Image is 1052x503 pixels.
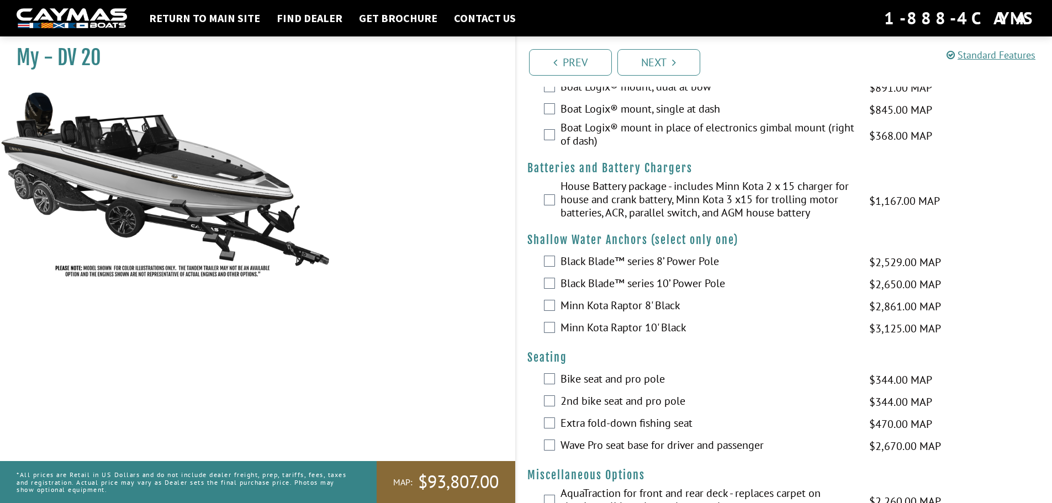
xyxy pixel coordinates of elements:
a: Return to main site [144,11,266,25]
a: Contact Us [448,11,521,25]
span: $2,861.00 MAP [869,298,941,315]
h4: Miscellaneous Options [527,468,1042,482]
span: $2,529.00 MAP [869,254,941,271]
p: *All prices are Retail in US Dollars and do not include dealer freight, prep, tariffs, fees, taxe... [17,465,352,499]
label: House Battery package - includes Minn Kota 2 x 15 charger for house and crank battery, Minn Kota ... [561,179,855,222]
a: MAP:$93,807.00 [377,461,515,503]
span: $368.00 MAP [869,128,932,144]
label: Wave Pro seat base for driver and passenger [561,438,855,454]
span: $3,125.00 MAP [869,320,941,337]
div: 1-888-4CAYMAS [884,6,1035,30]
h4: Batteries and Battery Chargers [527,161,1042,175]
label: 2nd bike seat and pro pole [561,394,855,410]
span: $344.00 MAP [869,394,932,410]
label: Boat Logix® mount in place of electronics gimbal mount (right of dash) [561,121,855,150]
label: Extra fold-down fishing seat [561,416,855,432]
label: Minn Kota Raptor 8' Black [561,299,855,315]
span: $344.00 MAP [869,372,932,388]
label: Bike seat and pro pole [561,372,855,388]
img: white-logo-c9c8dbefe5ff5ceceb0f0178aa75bf4bb51f6bca0971e226c86eb53dfe498488.png [17,8,127,29]
a: Standard Features [947,49,1035,61]
h1: My - DV 20 [17,45,488,70]
span: $2,670.00 MAP [869,438,941,454]
span: $1,167.00 MAP [869,193,940,209]
label: Boat Logix® mount, single at dash [561,102,855,118]
h4: Shallow Water Anchors (select only one) [527,233,1042,247]
span: $2,650.00 MAP [869,276,941,293]
a: Find Dealer [271,11,348,25]
span: $470.00 MAP [869,416,932,432]
label: Minn Kota Raptor 10' Black [561,321,855,337]
a: Prev [529,49,612,76]
label: Black Blade™ series 8’ Power Pole [561,255,855,271]
span: $891.00 MAP [869,80,932,96]
span: $93,807.00 [418,470,499,494]
span: MAP: [393,476,413,488]
label: Boat Logix® mount, dual at bow [561,80,855,96]
a: Next [617,49,700,76]
span: $845.00 MAP [869,102,932,118]
h4: Seating [527,351,1042,364]
label: Black Blade™ series 10’ Power Pole [561,277,855,293]
a: Get Brochure [353,11,443,25]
